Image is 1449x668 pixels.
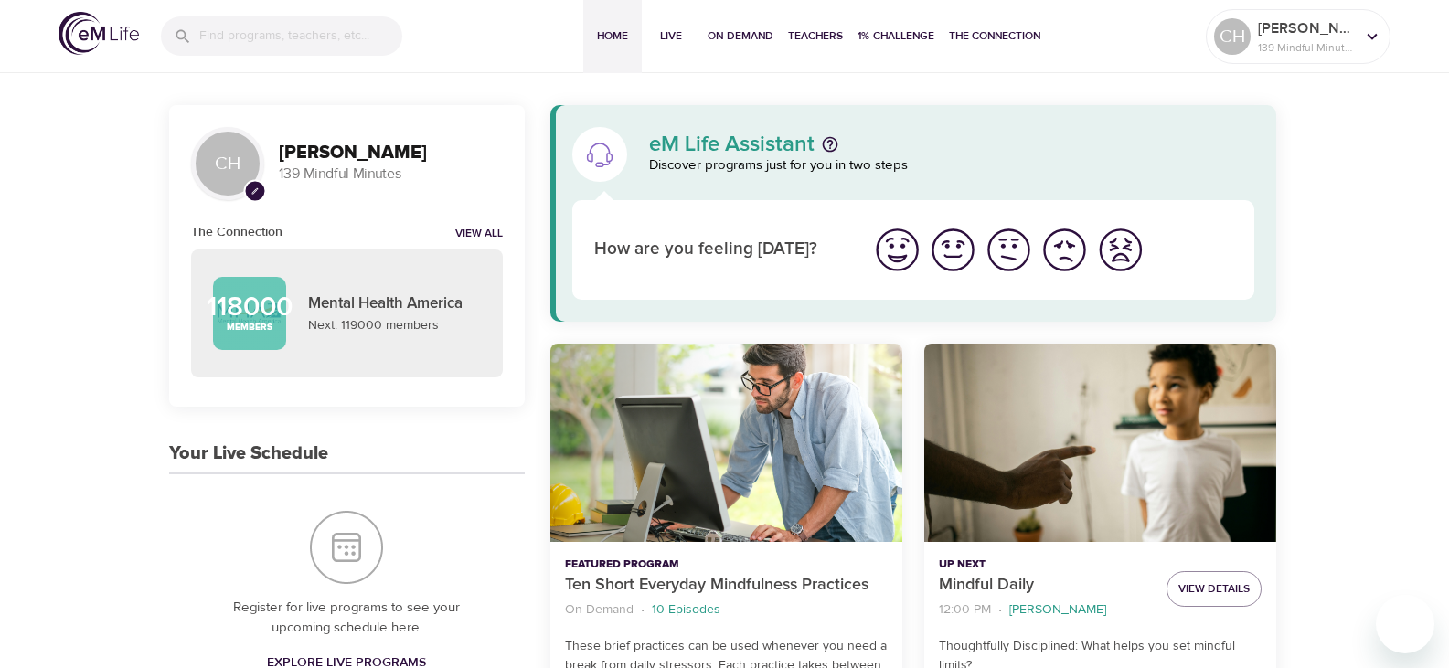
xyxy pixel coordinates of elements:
[939,598,1152,622] nav: breadcrumb
[1037,222,1092,278] button: I'm feeling bad
[1258,17,1355,39] p: [PERSON_NAME]
[279,143,503,164] h3: [PERSON_NAME]
[872,225,922,275] img: great
[279,164,503,185] p: 139 Mindful Minutes
[1376,595,1434,653] iframe: Button to launch messaging window
[59,12,139,55] img: logo
[652,600,720,620] p: 10 Episodes
[565,600,634,620] p: On-Demand
[550,344,902,542] button: Ten Short Everyday Mindfulness Practices
[981,222,1037,278] button: I'm feeling ok
[207,293,293,321] p: 118000
[455,227,503,242] a: View all notifications
[649,27,693,46] span: Live
[1178,579,1250,599] span: View Details
[708,27,773,46] span: On-Demand
[191,222,282,242] h6: The Connection
[925,222,981,278] button: I'm feeling good
[308,316,481,335] p: Next: 119000 members
[1214,18,1251,55] div: CH
[594,237,847,263] p: How are you feeling [DATE]?
[858,27,934,46] span: 1% Challenge
[641,598,645,622] li: ·
[565,598,888,622] nav: breadcrumb
[924,344,1276,542] button: Mindful Daily
[310,511,383,584] img: Your Live Schedule
[939,557,1152,573] p: Up Next
[1167,571,1262,607] button: View Details
[1095,225,1145,275] img: worst
[585,140,614,169] img: eM Life Assistant
[869,222,925,278] button: I'm feeling great
[206,598,488,639] p: Register for live programs to see your upcoming schedule here.
[169,443,328,464] h3: Your Live Schedule
[788,27,843,46] span: Teachers
[649,133,815,155] p: eM Life Assistant
[984,225,1034,275] img: ok
[1009,600,1106,620] p: [PERSON_NAME]
[565,557,888,573] p: Featured Program
[998,598,1002,622] li: ·
[1092,222,1148,278] button: I'm feeling worst
[191,127,264,200] div: CH
[649,155,1255,176] p: Discover programs just for you in two steps
[949,27,1040,46] span: The Connection
[1258,39,1355,56] p: 139 Mindful Minutes
[308,292,481,316] p: Mental Health America
[565,573,888,598] p: Ten Short Everyday Mindfulness Practices
[591,27,634,46] span: Home
[227,321,272,334] p: Members
[1039,225,1090,275] img: bad
[939,573,1152,598] p: Mindful Daily
[928,225,978,275] img: good
[939,600,991,620] p: 12:00 PM
[199,16,402,56] input: Find programs, teachers, etc...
